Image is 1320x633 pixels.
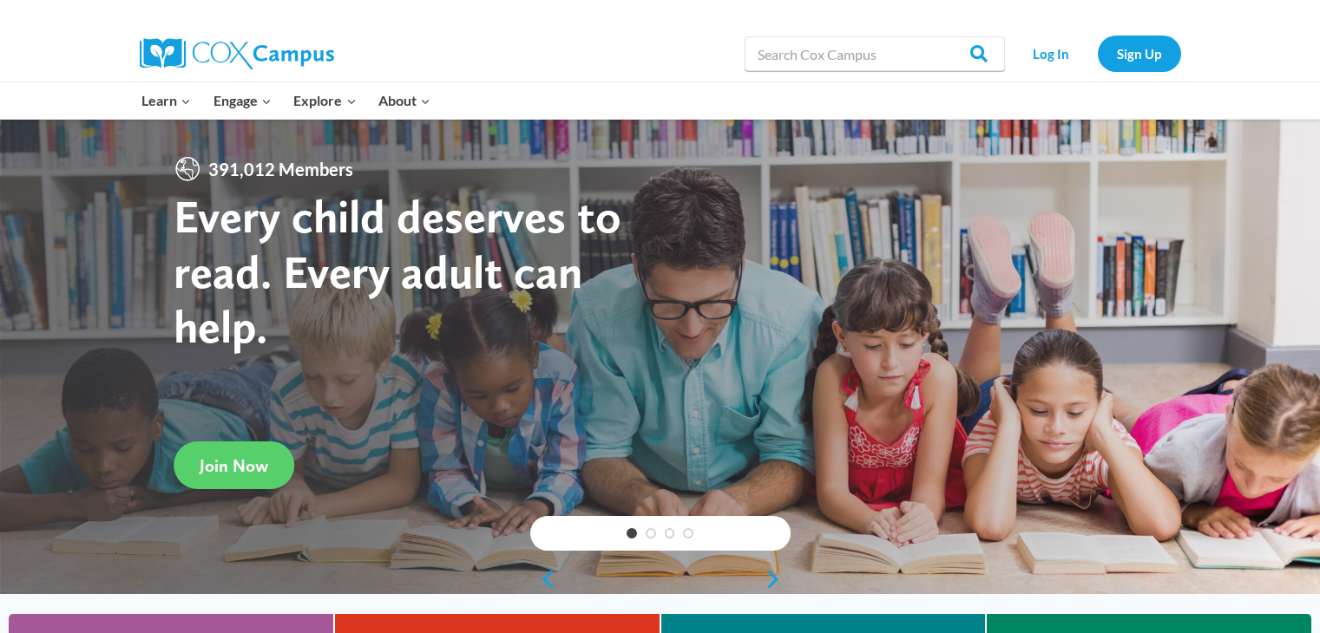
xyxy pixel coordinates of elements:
[378,89,430,112] span: About
[745,36,1005,71] input: Search Cox Campus
[293,89,356,112] span: Explore
[174,441,294,489] a: Join Now
[200,455,268,476] span: Join Now
[1014,36,1089,71] a: Log In
[201,155,360,183] span: 391,012 Members
[646,528,656,538] a: 2
[683,528,693,538] a: 4
[627,528,637,538] a: 1
[174,188,621,354] strong: Every child deserves to read. Every adult can help.
[665,528,675,538] a: 3
[1014,36,1181,71] nav: Secondary Navigation
[530,562,791,597] div: content slider buttons
[530,569,556,590] a: previous
[1098,36,1181,71] a: Sign Up
[765,569,791,590] a: next
[140,38,334,69] img: Cox Campus
[131,82,442,119] nav: Primary Navigation
[213,89,272,112] span: Engage
[141,89,191,112] span: Learn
